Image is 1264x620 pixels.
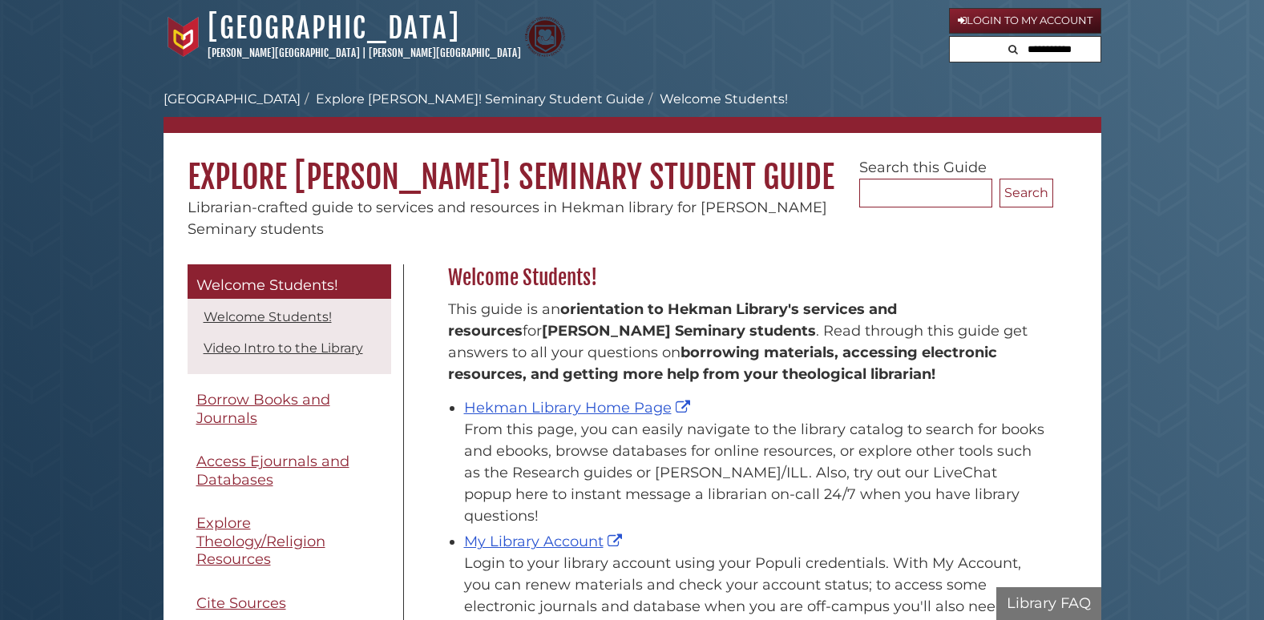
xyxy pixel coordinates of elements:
[188,382,391,436] a: Borrow Books and Journals
[440,265,1053,291] h2: Welcome Students!
[188,199,827,238] span: Librarian-crafted guide to services and resources in Hekman library for [PERSON_NAME] Seminary st...
[464,419,1045,527] div: From this page, you can easily navigate to the library catalog to search for books and ebooks, br...
[464,533,626,550] a: My Library Account
[164,17,204,57] img: Calvin University
[164,133,1101,197] h1: Explore [PERSON_NAME]! Seminary Student Guide
[188,264,391,300] a: Welcome Students!
[196,514,325,568] span: Explore Theology/Religion Resources
[949,8,1101,34] a: Login to My Account
[644,90,788,109] li: Welcome Students!
[996,587,1101,620] button: Library FAQ
[316,91,644,107] a: Explore [PERSON_NAME]! Seminary Student Guide
[204,309,332,324] a: Welcome Students!
[164,91,301,107] a: [GEOGRAPHIC_DATA]
[448,300,897,340] strong: orientation to Hekman Library's services and resources
[369,46,521,59] a: [PERSON_NAME][GEOGRAPHIC_DATA]
[196,453,349,489] span: Access Ejournals and Databases
[188,444,391,497] a: Access Ejournals and Databases
[208,10,460,46] a: [GEOGRAPHIC_DATA]
[362,46,366,59] span: |
[999,179,1053,207] button: Search
[188,505,391,578] a: Explore Theology/Religion Resources
[204,340,363,356] a: Video Intro to the Library
[542,322,816,340] strong: [PERSON_NAME] Seminary students
[448,344,997,383] b: borrowing materials, accessing electronic resources, and getting more help from your theological ...
[1004,37,1023,58] button: Search
[196,276,338,294] span: Welcome Students!
[448,300,1028,383] span: This guide is an for . Read through this guide get answers to all your questions on
[196,594,286,612] span: Cite Sources
[464,399,694,417] a: Hekman Library Home Page
[208,46,360,59] a: [PERSON_NAME][GEOGRAPHIC_DATA]
[525,17,565,57] img: Calvin Theological Seminary
[164,90,1101,133] nav: breadcrumb
[1008,44,1018,54] i: Search
[196,391,330,427] span: Borrow Books and Journals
